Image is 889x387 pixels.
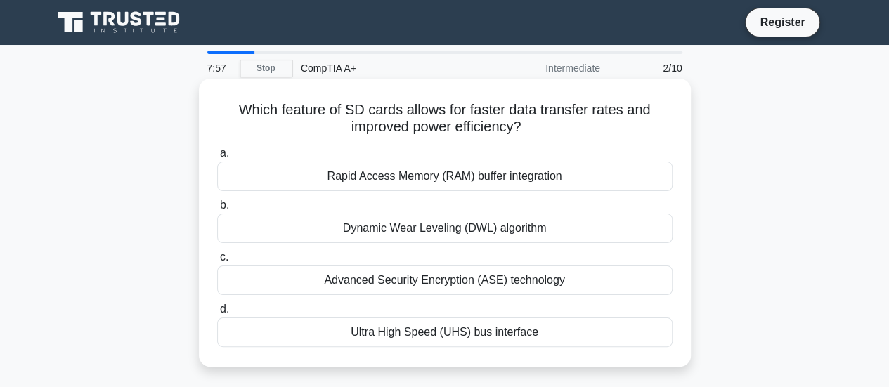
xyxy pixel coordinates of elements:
div: Advanced Security Encryption (ASE) technology [217,265,673,295]
div: 2/10 [609,54,691,82]
span: a. [220,147,229,159]
a: Stop [240,60,292,77]
div: Intermediate [486,54,609,82]
a: Register [751,13,813,31]
div: 7:57 [199,54,240,82]
h5: Which feature of SD cards allows for faster data transfer rates and improved power efficiency? [216,101,674,136]
div: Dynamic Wear Leveling (DWL) algorithm [217,214,673,243]
span: d. [220,303,229,315]
span: b. [220,199,229,211]
span: c. [220,251,228,263]
div: Rapid Access Memory (RAM) buffer integration [217,162,673,191]
div: Ultra High Speed (UHS) bus interface [217,317,673,347]
div: CompTIA A+ [292,54,486,82]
